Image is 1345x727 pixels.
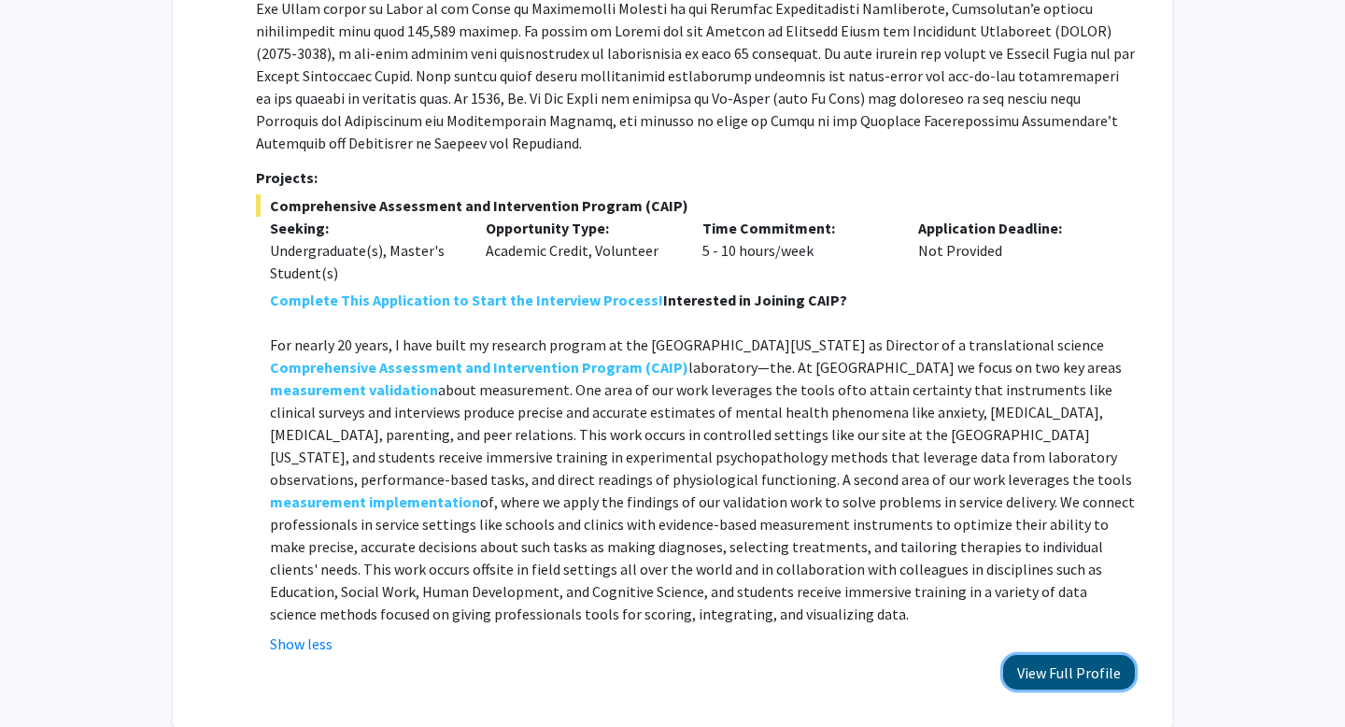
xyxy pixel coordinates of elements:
a: measurement implementation [270,491,480,513]
strong: Interested in Joining CAIP? [663,291,847,309]
strong: Projects: [256,168,318,187]
div: Not Provided [904,217,1121,284]
a: measurement validation [270,378,438,401]
div: 5 - 10 hours/week [688,217,905,284]
strong: measurement implementation [270,492,480,511]
strong: (CAIP) [645,358,688,377]
div: Academic Credit, Volunteer [472,217,688,284]
p: Opportunity Type: [486,217,674,239]
button: View Full Profile [1003,655,1135,690]
p: Time Commitment: [702,217,891,239]
p: Application Deadline: [918,217,1107,239]
p: For nearly 20 years, I have built my research program at the [GEOGRAPHIC_DATA][US_STATE] as Direc... [270,334,1135,625]
button: Show less [270,633,333,655]
iframe: Chat [14,643,79,713]
strong: measurement validation [270,380,438,399]
strong: Comprehensive Assessment and Intervention Program [270,358,643,377]
div: Undergraduate(s), Master's Student(s) [270,239,459,284]
a: Comprehensive Assessment and Intervention Program (CAIP) [270,356,688,378]
strong: Complete This Application to Start the Interview Process! [270,291,663,309]
p: Seeking: [270,217,459,239]
span: Comprehensive Assessment and Intervention Program (CAIP) [256,194,1135,217]
a: Complete This Application to Start the Interview Process! [270,289,663,311]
